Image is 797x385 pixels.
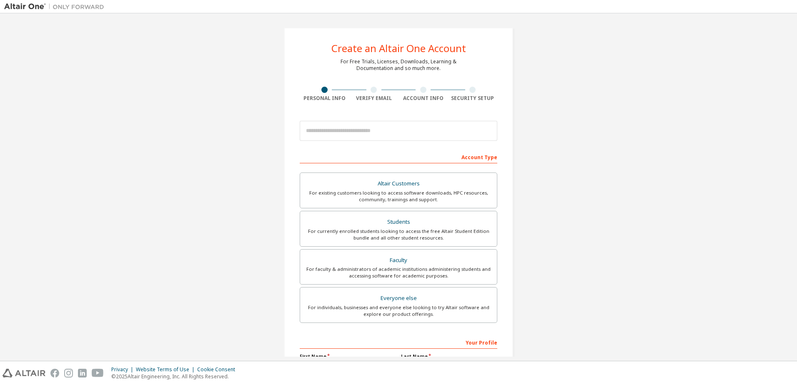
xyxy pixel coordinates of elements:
div: Verify Email [349,95,399,102]
div: Your Profile [300,335,497,349]
img: instagram.svg [64,369,73,377]
div: For existing customers looking to access software downloads, HPC resources, community, trainings ... [305,190,492,203]
img: altair_logo.svg [3,369,45,377]
div: Website Terms of Use [136,366,197,373]
label: Last Name [401,353,497,360]
div: Personal Info [300,95,349,102]
div: Create an Altair One Account [331,43,466,53]
img: Altair One [4,2,108,11]
div: Account Type [300,150,497,163]
div: Students [305,216,492,228]
label: First Name [300,353,396,360]
img: youtube.svg [92,369,104,377]
div: Account Info [398,95,448,102]
p: © 2025 Altair Engineering, Inc. All Rights Reserved. [111,373,240,380]
img: linkedin.svg [78,369,87,377]
div: Everyone else [305,292,492,304]
div: For currently enrolled students looking to access the free Altair Student Edition bundle and all ... [305,228,492,241]
div: For Free Trials, Licenses, Downloads, Learning & Documentation and so much more. [341,58,456,72]
div: Security Setup [448,95,498,102]
div: For individuals, businesses and everyone else looking to try Altair software and explore our prod... [305,304,492,317]
img: facebook.svg [50,369,59,377]
div: Altair Customers [305,178,492,190]
div: Cookie Consent [197,366,240,373]
div: Privacy [111,366,136,373]
div: Faculty [305,255,492,266]
div: For faculty & administrators of academic institutions administering students and accessing softwa... [305,266,492,279]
